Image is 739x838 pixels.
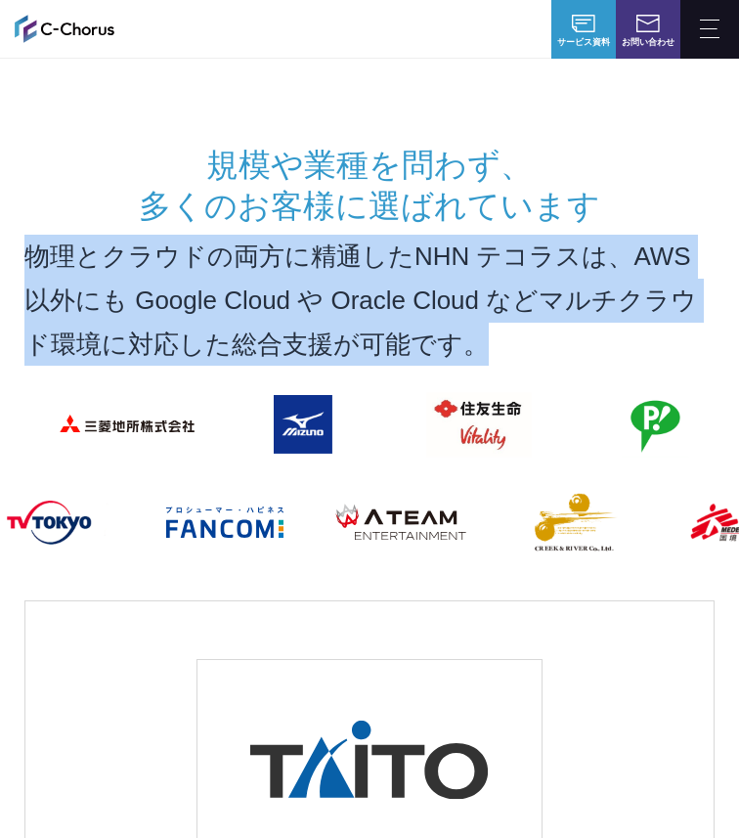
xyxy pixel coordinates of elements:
img: 三菱地所 [47,385,203,463]
img: ファンコミュニケーションズ [145,483,301,561]
img: AWS総合支援サービス C-Chorus [15,15,114,43]
img: ミズノ [223,385,379,463]
img: 住友生命保険相互 [399,385,555,463]
img: クリーク・アンド・リバー [497,483,653,561]
p: 物理とクラウドの両方に精通したNHN テコラスは、AWS以外にも Google Cloud や Oracle Cloud などマルチクラウド環境に対応した総合支援が可能です。 [24,235,715,367]
img: 株式会社タイトー [232,695,507,833]
span: サービス資料 [557,35,610,49]
img: AWS総合支援サービス C-Chorus サービス資料 [572,15,595,32]
span: お問い合わせ [622,35,674,49]
img: お問い合わせ [636,15,660,32]
h3: 規模や業種を問わず、 多くのお客様に選ばれています [24,142,715,225]
img: エイチーム [321,483,477,561]
img: フジモトHD [575,385,731,463]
